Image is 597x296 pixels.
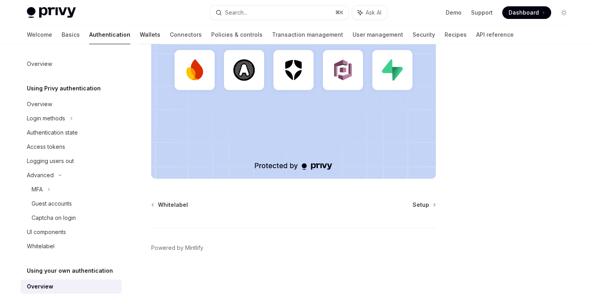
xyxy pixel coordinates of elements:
a: Access tokens [21,140,122,154]
a: Authentication [89,25,130,44]
a: Connectors [170,25,202,44]
a: User management [353,25,403,44]
span: ⌘ K [335,9,344,16]
a: Welcome [27,25,52,44]
a: Dashboard [502,6,551,19]
div: MFA [32,185,43,194]
img: light logo [27,7,76,18]
a: Whitelabel [152,201,188,209]
a: Whitelabel [21,239,122,253]
a: API reference [476,25,514,44]
a: Support [471,9,493,17]
a: Overview [21,57,122,71]
a: Logging users out [21,154,122,168]
a: Policies & controls [211,25,263,44]
a: Basics [62,25,80,44]
div: UI components [27,227,66,237]
div: Guest accounts [32,199,72,208]
button: Toggle dark mode [558,6,570,19]
div: Search... [225,8,247,17]
button: Search...⌘K [210,6,348,20]
div: Captcha on login [32,213,76,223]
span: Whitelabel [158,201,188,209]
a: Authentication state [21,126,122,140]
button: Ask AI [352,6,387,20]
div: Authentication state [27,128,78,137]
div: Advanced [27,170,54,180]
span: Setup [413,201,429,209]
div: Access tokens [27,142,65,152]
a: UI components [21,225,122,239]
h5: Using Privy authentication [27,84,101,93]
div: Overview [27,99,52,109]
div: Login methods [27,114,65,123]
a: Guest accounts [21,197,122,211]
a: Captcha on login [21,211,122,225]
div: Overview [27,282,53,291]
a: Demo [446,9,462,17]
div: Whitelabel [27,242,54,251]
a: Recipes [445,25,467,44]
span: Dashboard [509,9,539,17]
a: Powered by Mintlify [151,244,203,252]
a: Setup [413,201,435,209]
a: Overview [21,97,122,111]
h5: Using your own authentication [27,266,113,275]
a: Overview [21,279,122,294]
div: Overview [27,59,52,69]
a: Security [413,25,435,44]
a: Transaction management [272,25,343,44]
span: Ask AI [366,9,381,17]
div: Logging users out [27,156,74,166]
a: Wallets [140,25,160,44]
